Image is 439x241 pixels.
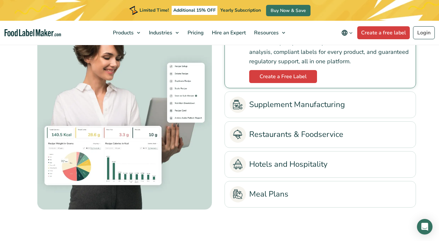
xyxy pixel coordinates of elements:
[5,29,61,37] a: Food Label Maker homepage
[111,29,134,36] span: Products
[249,70,317,83] a: Create a Free Label
[230,156,411,173] a: Hotels and Hospitality
[337,26,357,39] button: Change language
[225,181,416,208] li: Meal Plans
[210,29,247,36] span: Hire an Expert
[249,38,411,66] p: Streamline your production process with accurate nutrition analysis, compliant labels for every p...
[417,219,433,235] div: Open Intercom Messenger
[184,21,206,45] a: Pricing
[225,91,416,118] li: Supplement Manufacturing
[145,21,182,45] a: Industries
[230,127,411,143] a: Restaurants & Foodservice
[230,97,411,113] a: Supplement Manufacturing
[266,5,311,16] a: Buy Now & Save
[225,121,416,148] li: Restaurants & Foodservice
[186,29,204,36] span: Pricing
[109,21,143,45] a: Products
[357,26,410,39] a: Create a free label
[140,7,169,13] span: Limited Time!
[250,21,288,45] a: Resources
[413,26,435,39] a: Login
[252,29,279,36] span: Resources
[147,29,173,36] span: Industries
[172,6,217,15] span: Additional 15% OFF
[208,21,249,45] a: Hire an Expert
[230,186,411,202] a: Meal Plans
[225,15,416,88] li: Food Manufacturing
[220,7,261,13] span: Yearly Subscription
[225,151,416,178] li: Hotels and Hospitality
[23,15,215,210] div: Food Manufacturing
